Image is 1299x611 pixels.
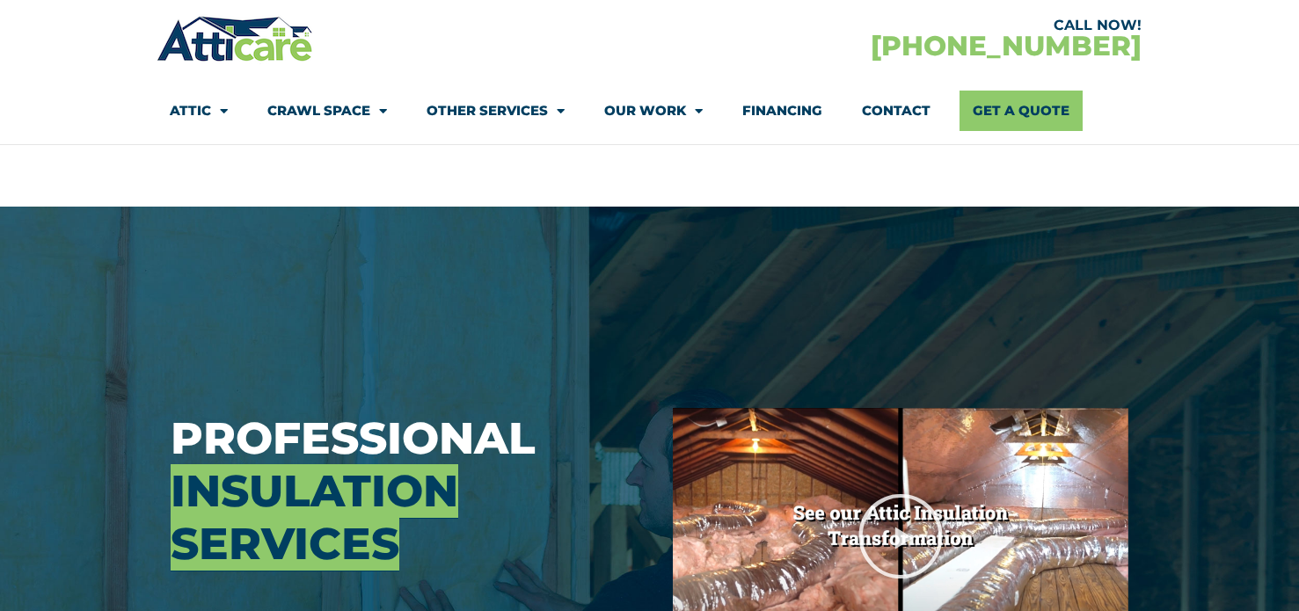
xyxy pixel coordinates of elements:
div: CALL NOW! [649,18,1142,33]
a: Get A Quote [960,91,1083,131]
a: Attic [170,91,228,131]
div: Play Video [857,492,945,580]
a: Our Work [604,91,703,131]
h3: Professional [171,412,647,571]
nav: Menu [170,91,1128,131]
a: Crawl Space [267,91,387,131]
a: Contact [862,91,930,131]
a: Financing [742,91,822,131]
a: Other Services [427,91,565,131]
span: Insulation Services [171,464,458,571]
